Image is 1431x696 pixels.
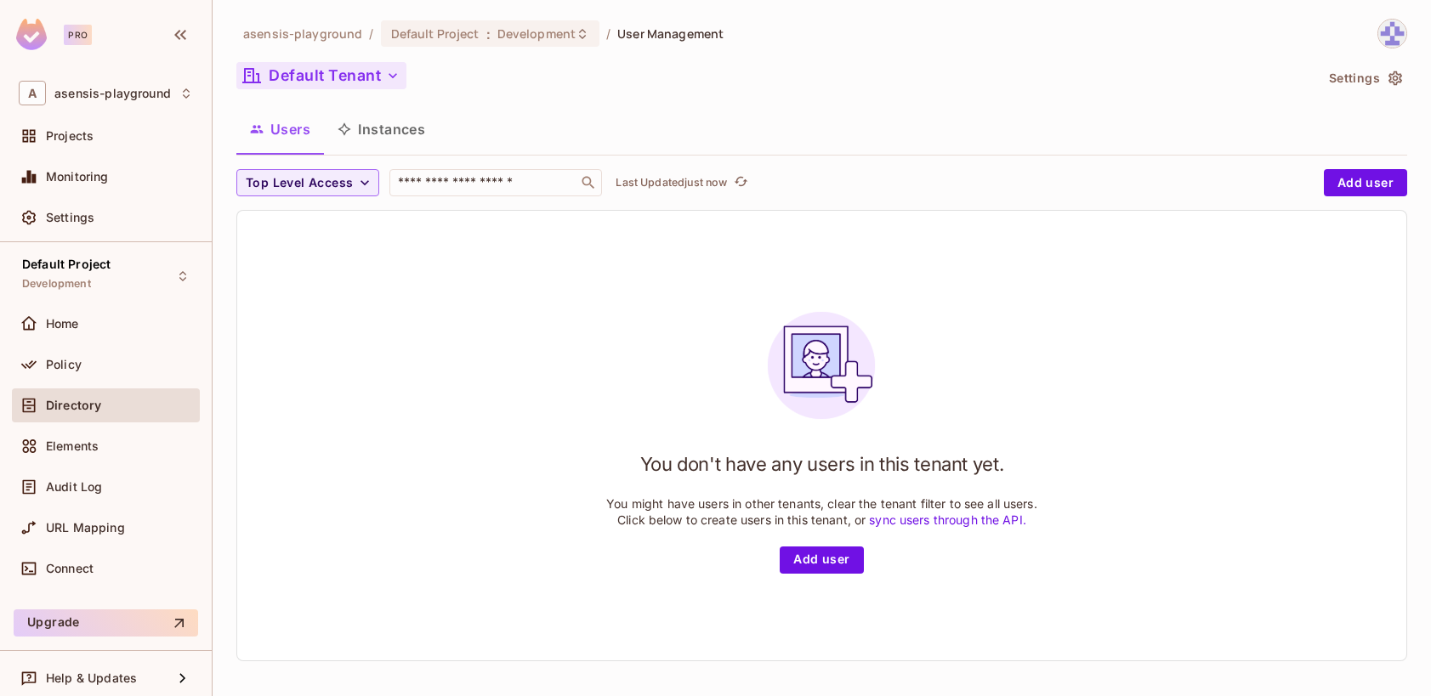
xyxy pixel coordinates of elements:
[246,173,353,194] span: Top Level Access
[14,609,198,637] button: Upgrade
[606,25,610,42] li: /
[46,521,125,535] span: URL Mapping
[64,25,92,45] div: Pro
[369,25,373,42] li: /
[1322,65,1407,92] button: Settings
[46,439,99,453] span: Elements
[46,211,94,224] span: Settings
[640,451,1004,477] h1: You don't have any users in this tenant yet.
[236,62,406,89] button: Default Tenant
[236,108,324,150] button: Users
[727,173,751,193] span: Click to refresh data
[730,173,751,193] button: refresh
[780,546,863,574] button: Add user
[243,25,362,42] span: the active workspace
[391,25,480,42] span: Default Project
[54,87,171,100] span: Workspace: asensis-playground
[19,81,46,105] span: A
[22,257,111,271] span: Default Project
[46,671,137,685] span: Help & Updates
[869,512,1026,527] a: sync users through the API.
[22,277,91,291] span: Development
[236,169,379,196] button: Top Level Access
[46,170,109,184] span: Monitoring
[46,562,94,575] span: Connect
[46,480,102,494] span: Audit Log
[616,176,727,190] p: Last Updated just now
[324,108,439,150] button: Instances
[1324,169,1407,196] button: Add user
[606,495,1037,528] p: You might have users in other tenants, clear the tenant filter to see all users. Click below to c...
[497,25,576,42] span: Development
[46,317,79,331] span: Home
[617,25,724,42] span: User Management
[16,19,47,50] img: SReyMgAAAABJRU5ErkJggg==
[46,399,101,412] span: Directory
[46,358,82,371] span: Policy
[1378,20,1406,48] img: Martin Demuth
[734,174,748,191] span: refresh
[46,129,94,143] span: Projects
[486,27,491,41] span: :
